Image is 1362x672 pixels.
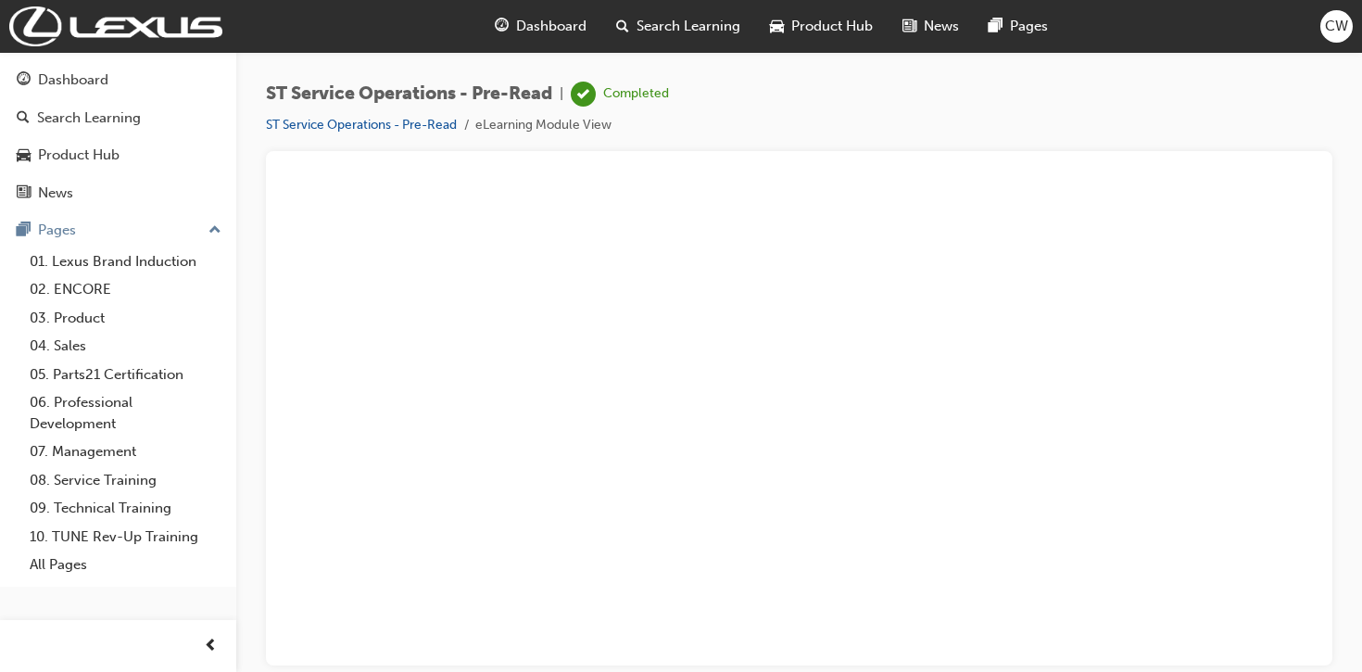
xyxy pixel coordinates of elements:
[7,59,229,213] button: DashboardSearch LearningProduct HubNews
[22,523,229,552] a: 10. TUNE Rev-Up Training
[37,108,141,129] div: Search Learning
[616,15,629,38] span: search-icon
[7,176,229,210] a: News
[208,219,221,243] span: up-icon
[22,275,229,304] a: 02. ENCORE
[7,213,229,247] button: Pages
[38,145,120,166] div: Product Hub
[571,82,596,107] span: learningRecordVerb_COMPLETE-icon
[7,101,229,135] a: Search Learning
[7,138,229,172] a: Product Hub
[637,16,740,37] span: Search Learning
[38,70,108,91] div: Dashboard
[495,15,509,38] span: guage-icon
[974,7,1063,45] a: pages-iconPages
[266,117,457,133] a: ST Service Operations - Pre-Read
[791,16,873,37] span: Product Hub
[601,7,755,45] a: search-iconSearch Learning
[924,16,959,37] span: News
[22,388,229,437] a: 06. Professional Development
[22,304,229,333] a: 03. Product
[770,15,784,38] span: car-icon
[22,437,229,466] a: 07. Management
[888,7,974,45] a: news-iconNews
[17,185,31,202] span: news-icon
[22,332,229,361] a: 04. Sales
[516,16,586,37] span: Dashboard
[17,110,30,127] span: search-icon
[1325,16,1348,37] span: CW
[475,115,612,136] li: eLearning Module View
[902,15,916,38] span: news-icon
[603,85,669,103] div: Completed
[204,635,218,658] span: prev-icon
[17,147,31,164] span: car-icon
[22,494,229,523] a: 09. Technical Training
[38,183,73,204] div: News
[1320,10,1353,43] button: CW
[755,7,888,45] a: car-iconProduct Hub
[989,15,1003,38] span: pages-icon
[480,7,601,45] a: guage-iconDashboard
[22,551,229,579] a: All Pages
[1010,16,1048,37] span: Pages
[266,83,552,105] span: ST Service Operations - Pre-Read
[22,361,229,389] a: 05. Parts21 Certification
[22,466,229,495] a: 08. Service Training
[38,220,76,241] div: Pages
[22,247,229,276] a: 01. Lexus Brand Induction
[17,72,31,89] span: guage-icon
[560,83,563,105] span: |
[9,6,222,46] img: Trak
[7,63,229,97] a: Dashboard
[17,222,31,239] span: pages-icon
